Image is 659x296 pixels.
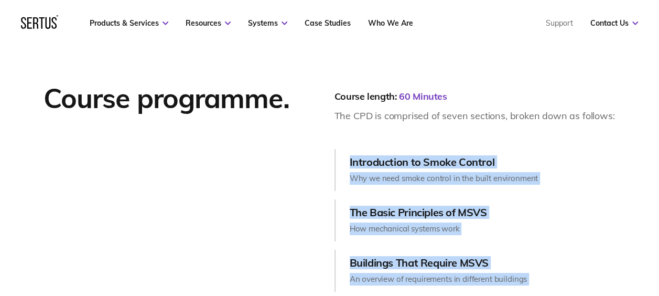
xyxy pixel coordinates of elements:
div: The CPD is comprised of seven sections, broken down as follows: [334,109,615,124]
div: Buildings That Require MSVS [350,256,527,269]
a: Systems [248,18,287,28]
a: Who We Are [368,18,413,28]
a: Resources [186,18,231,28]
a: Products & Services [90,18,168,28]
iframe: Chat Widget [607,246,659,296]
a: Contact Us [590,18,638,28]
a: Case Studies [305,18,351,28]
div: Why we need smoke control in the built environment [350,172,538,185]
div: The Basic Principles of MSVS [350,206,487,219]
h2: Course programme. [44,81,303,115]
a: Support [546,18,573,28]
span: Course length: [334,90,397,102]
div: An overview of requirements in different buildings [350,273,527,286]
div: How mechanical systems work [350,223,487,235]
span: 60 Minutes [399,90,447,102]
div: Introduction to Smoke Control [350,155,538,168]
